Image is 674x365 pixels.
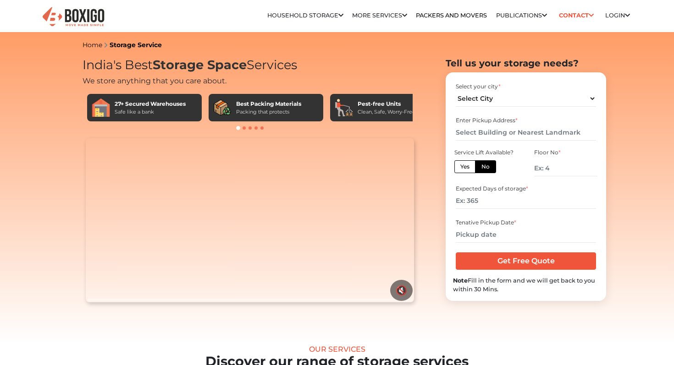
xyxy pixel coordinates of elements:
[41,6,105,28] img: Boxigo
[352,12,407,19] a: More services
[115,100,186,108] div: 27+ Secured Warehouses
[456,82,596,91] div: Select your city
[456,252,596,270] input: Get Free Quote
[534,148,597,157] div: Floor No
[496,12,547,19] a: Publications
[358,100,415,108] div: Pest-free Units
[456,185,596,193] div: Expected Days of storage
[27,345,647,354] div: Our Services
[556,8,597,22] a: Contact
[456,218,596,227] div: Tenative Pickup Date
[213,98,232,117] img: Best Packing Materials
[456,116,596,125] div: Enter Pickup Address
[446,58,606,69] h2: Tell us your storage needs?
[86,138,414,302] video: Your browser does not support the video tag.
[83,76,227,85] span: We store anything that you care about.
[92,98,110,117] img: 27+ Secured Warehouses
[236,100,301,108] div: Best Packing Materials
[153,57,247,72] span: Storage Space
[453,276,599,294] div: Fill in the form and we will get back to you within 30 Mins.
[110,41,162,49] a: Storage Service
[335,98,353,117] img: Pest-free Units
[456,125,596,141] input: Select Building or Nearest Landmark
[456,227,596,243] input: Pickup date
[454,160,475,173] label: Yes
[267,12,343,19] a: Household Storage
[456,193,596,209] input: Ex: 365
[475,160,496,173] label: No
[358,108,415,116] div: Clean, Safe, Worry-Free
[416,12,487,19] a: Packers and Movers
[236,108,301,116] div: Packing that protects
[115,108,186,116] div: Safe like a bank
[453,277,468,284] b: Note
[390,280,413,301] button: 🔇
[83,41,102,49] a: Home
[454,148,518,157] div: Service Lift Available?
[83,58,417,73] h1: India's Best Services
[605,12,630,19] a: Login
[534,160,597,176] input: Ex: 4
